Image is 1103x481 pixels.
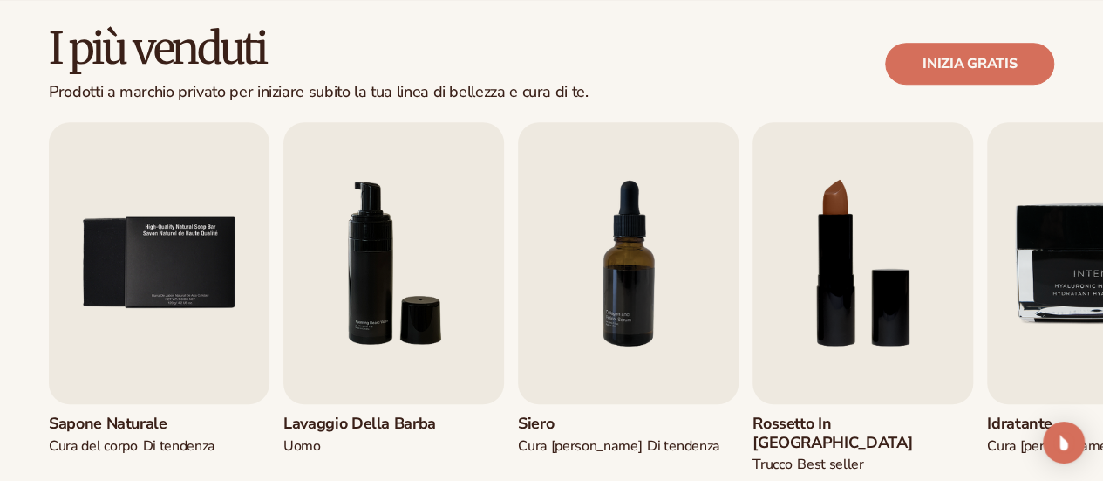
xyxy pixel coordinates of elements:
font: I più venduti [49,21,265,76]
font: Lavaggio della barba [283,413,436,434]
font: Inizia gratis [923,54,1017,73]
font: Rossetto in [GEOGRAPHIC_DATA] [752,413,912,453]
font: Prodotti a marchio privato per iniziare subito la tua linea di bellezza e cura di te. [49,81,588,102]
font: DI TENDENZA [647,436,720,456]
font: Idratante [987,413,1052,434]
font: Siero [518,413,554,434]
font: TRUCCO [752,455,792,474]
font: Sapone naturale [49,413,167,434]
div: Open Intercom Messenger [1043,422,1085,464]
font: Cura del CORPO [49,436,138,456]
font: DI TENDENZA [143,436,216,456]
a: Inizia gratis [885,43,1054,85]
font: Uomo [283,436,321,456]
font: BEST SELLER [797,455,864,474]
font: CURA [PERSON_NAME] [518,436,642,456]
